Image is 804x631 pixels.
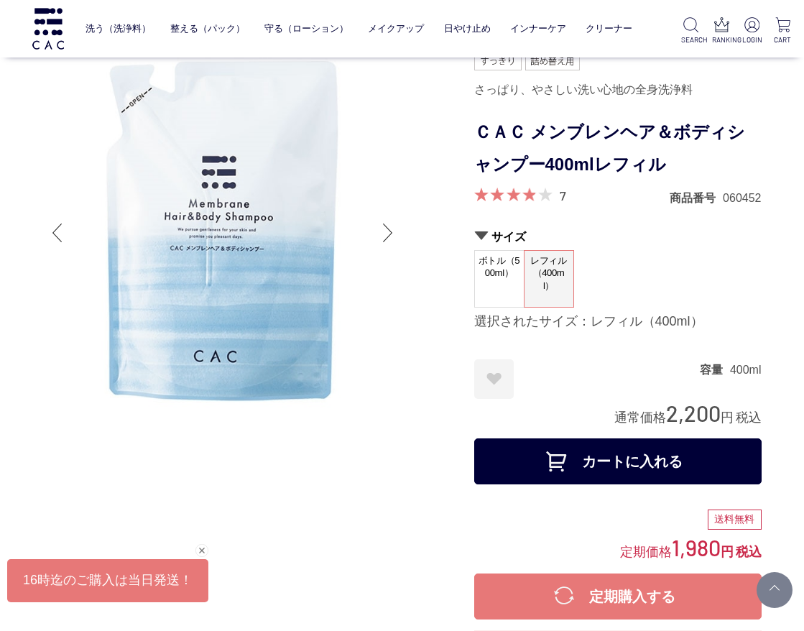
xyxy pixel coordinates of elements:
[474,574,762,620] button: 定期購入する
[708,510,762,530] div: 送料無料
[264,13,348,45] a: 守る（ローション）
[721,545,734,559] span: 円
[43,53,402,413] img: ＣＡＣ メンブレンヘア＆ボディシャンプー400mlレフィル レフィル（400ml）
[30,8,66,49] img: logo
[475,251,524,292] span: ボトル（500ml）
[510,13,566,45] a: インナーケア
[672,534,721,561] span: 1,980
[773,34,793,45] p: CART
[444,13,491,45] a: 日やけ止め
[681,34,701,45] p: SEARCH
[742,34,762,45] p: LOGIN
[560,188,566,203] a: 7
[170,13,245,45] a: 整える（パック）
[736,410,762,425] span: 税込
[474,438,762,484] button: カートに入れる
[614,410,666,425] span: 通常価格
[670,190,723,206] dt: 商品番号
[742,17,762,45] a: LOGIN
[474,359,514,399] a: お気に入りに登録する
[86,13,151,45] a: 洗う（洗浄料）
[736,545,762,559] span: 税込
[474,78,762,102] div: さっぱり、やさしい洗い心地の全身洗浄料
[666,400,721,426] span: 2,200
[712,34,731,45] p: RANKING
[773,17,793,45] a: CART
[712,17,731,45] a: RANKING
[474,229,762,244] h2: サイズ
[525,251,573,296] span: レフィル（400ml）
[474,116,762,181] h1: ＣＡＣ メンブレンヘア＆ボディシャンプー400mlレフィル
[700,362,730,377] dt: 容量
[681,17,701,45] a: SEARCH
[474,313,762,331] div: 選択されたサイズ：レフィル（400ml）
[723,190,761,206] dd: 060452
[368,13,424,45] a: メイクアップ
[620,543,672,559] span: 定期価格
[586,13,632,45] a: クリーナー
[721,410,734,425] span: 円
[730,362,762,377] dd: 400ml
